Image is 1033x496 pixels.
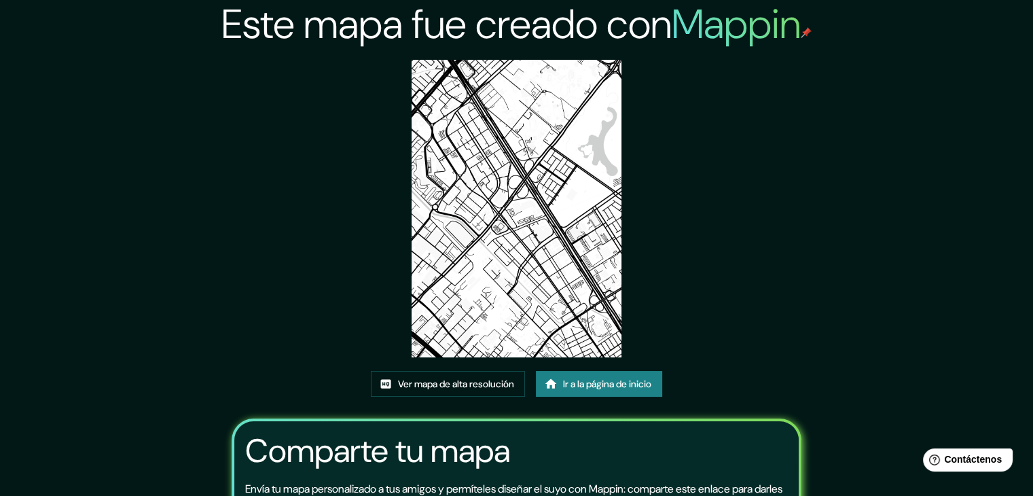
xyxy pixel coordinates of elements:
img: created-map [412,60,622,357]
a: Ver mapa de alta resolución [371,371,525,397]
font: Comparte tu mapa [245,429,510,472]
font: Ver mapa de alta resolución [398,378,514,390]
a: Ir a la página de inicio [536,371,662,397]
iframe: Lanzador de widgets de ayuda [912,443,1018,481]
img: pin de mapeo [801,27,812,38]
font: Ir a la página de inicio [563,378,651,390]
